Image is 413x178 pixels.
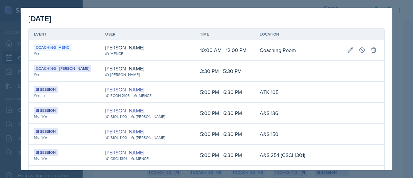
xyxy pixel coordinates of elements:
[105,72,140,78] div: [PERSON_NAME]
[28,13,385,25] div: [DATE]
[105,51,123,57] div: MENCE
[105,149,144,156] a: [PERSON_NAME]
[105,93,130,99] div: ECON 2105
[29,29,100,40] th: Event
[195,61,255,82] td: 3:30 PM - 5:30 PM
[195,29,255,40] th: Time
[255,82,342,103] td: ATK 105
[105,170,144,177] a: [PERSON_NAME]
[255,103,342,124] td: A&S 136
[105,114,127,120] div: BIOL 1100
[34,65,91,72] div: Coaching - [PERSON_NAME]
[195,145,255,166] td: 5:00 PM - 6:30 PM
[195,124,255,145] td: 5:00 PM - 6:30 PM
[195,103,255,124] td: 5:00 PM - 6:30 PM
[134,93,152,99] div: MENCE
[131,114,165,120] div: [PERSON_NAME]
[131,135,165,141] div: [PERSON_NAME]
[105,156,127,162] div: CSCI 1301
[100,29,195,40] th: User
[105,65,144,72] div: [PERSON_NAME]
[34,113,95,119] div: Mo, We
[255,124,342,145] td: A&S 150
[105,107,144,114] a: [PERSON_NAME]
[131,156,149,162] div: MENCE
[34,92,95,98] div: We, Fr
[34,134,95,140] div: Mo, We
[34,50,95,56] div: We
[105,135,127,141] div: BIOL 1100
[105,128,144,135] a: [PERSON_NAME]
[195,40,255,61] td: 10:00 AM - 12:00 PM
[105,44,144,51] div: [PERSON_NAME]
[34,155,95,161] div: Mo, We
[255,40,342,61] td: Coaching Room
[34,71,95,77] div: We
[105,86,144,93] a: [PERSON_NAME]
[195,82,255,103] td: 5:00 PM - 6:30 PM
[255,145,342,166] td: A&S 254 (CSCI 1301)
[255,29,342,40] th: Location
